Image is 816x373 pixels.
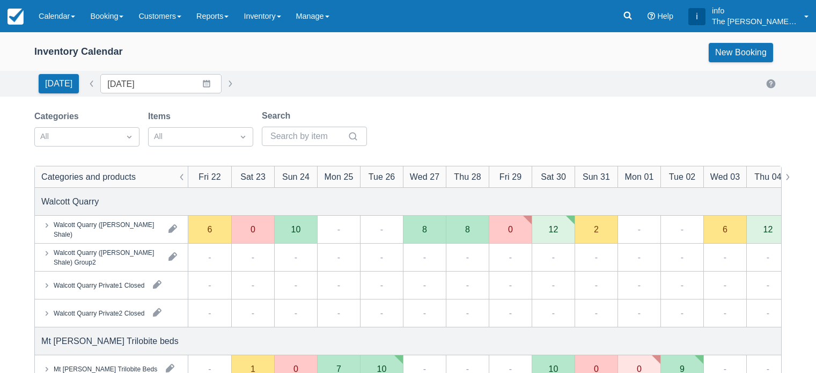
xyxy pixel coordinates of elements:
div: - [767,306,769,319]
label: Search [262,109,295,122]
div: Mon 25 [325,170,354,183]
div: Walcott Quarry Private1 Closed [54,280,144,290]
div: - [466,306,469,319]
img: checkfront-main-nav-mini-logo.png [8,9,24,25]
div: Wed 27 [410,170,439,183]
div: Thu 04 [754,170,781,183]
div: - [466,279,469,291]
div: 7 [336,364,341,373]
div: i [688,8,705,25]
div: Categories and products [41,170,136,183]
div: - [509,306,512,319]
div: - [380,306,383,319]
div: 6 [723,225,727,233]
div: Walcott Quarry ([PERSON_NAME] Shale) Group2 [54,247,160,267]
i: Help [648,12,655,20]
label: Categories [34,110,83,123]
div: - [252,251,254,264]
div: 10 [549,364,558,373]
div: 8 [465,225,470,233]
div: 12 [549,225,558,233]
div: - [423,279,426,291]
div: - [295,306,297,319]
div: Fri 29 [499,170,521,183]
div: - [337,223,340,236]
div: - [423,251,426,264]
div: 8 [422,225,427,233]
div: - [638,223,641,236]
div: - [724,279,726,291]
div: Mt [PERSON_NAME] Trilobite beds [41,334,179,347]
div: 10 [291,225,301,233]
div: - [595,279,598,291]
div: - [337,251,340,264]
div: - [252,279,254,291]
div: Walcott Quarry [41,195,99,208]
div: - [681,251,683,264]
div: 9 [680,364,685,373]
div: Tue 02 [669,170,696,183]
p: The [PERSON_NAME] Shale Geoscience Foundation [712,16,798,27]
div: 2 [594,225,599,233]
div: 0 [594,364,599,373]
div: 6 [208,225,212,233]
div: - [724,306,726,319]
div: Wed 03 [710,170,740,183]
div: - [466,251,469,264]
div: Walcott Quarry ([PERSON_NAME] Shale) [54,220,160,239]
div: - [638,306,641,319]
div: 0 [508,225,513,233]
div: Thu 28 [454,170,481,183]
div: - [681,306,683,319]
div: 1 [251,364,255,373]
div: 0 [251,225,255,233]
div: - [552,279,555,291]
div: Sat 23 [240,170,266,183]
div: Sun 24 [282,170,310,183]
div: - [767,251,769,264]
div: Inventory Calendar [34,46,123,58]
div: - [380,223,383,236]
button: [DATE] [39,74,79,93]
div: Sun 31 [583,170,610,183]
div: - [423,306,426,319]
div: Sat 30 [541,170,566,183]
div: - [380,251,383,264]
div: - [295,251,297,264]
div: - [509,279,512,291]
div: Mon 01 [625,170,654,183]
div: - [252,306,254,319]
span: Help [657,12,673,20]
div: - [638,279,641,291]
div: - [380,279,383,291]
div: - [595,306,598,319]
div: - [681,279,683,291]
input: Date [100,74,222,93]
div: Walcott Quarry Private2 Closed [54,308,144,318]
div: Tue 26 [369,170,395,183]
div: - [208,306,211,319]
p: info [712,5,798,16]
div: - [724,251,726,264]
div: 0 [637,364,642,373]
div: - [208,251,211,264]
div: - [595,251,598,264]
div: - [208,279,211,291]
div: 0 [293,364,298,373]
input: Search by item [270,127,345,146]
div: 12 [763,225,773,233]
div: - [509,251,512,264]
label: Items [148,110,175,123]
a: New Booking [709,43,773,62]
div: - [337,306,340,319]
div: - [552,306,555,319]
div: - [552,251,555,264]
div: - [681,223,683,236]
div: - [638,251,641,264]
div: - [767,279,769,291]
span: Dropdown icon [124,131,135,142]
div: 10 [377,364,387,373]
span: Dropdown icon [238,131,248,142]
div: - [295,279,297,291]
div: - [337,279,340,291]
